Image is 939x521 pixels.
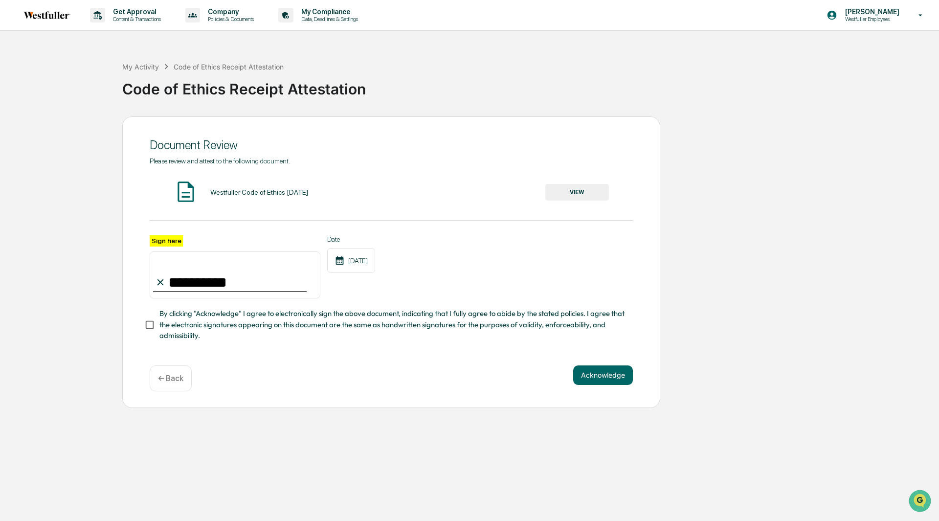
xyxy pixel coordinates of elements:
[174,63,284,71] div: Code of Ethics Receipt Attestation
[200,16,259,23] p: Policies & Documents
[71,124,79,132] div: 🗄️
[20,123,63,133] span: Preclearance
[327,248,375,273] div: [DATE]
[10,75,27,92] img: 1746055101610-c473b297-6a78-478c-a979-82029cc54cd1
[210,188,308,196] div: Westfuller Code of Ethics [DATE]
[105,8,166,16] p: Get Approval
[200,8,259,16] p: Company
[837,8,904,16] p: [PERSON_NAME]
[122,63,159,71] div: My Activity
[10,124,18,132] div: 🖐️
[97,166,118,173] span: Pylon
[174,180,198,204] img: Document Icon
[105,16,166,23] p: Content & Transactions
[6,119,67,137] a: 🖐️Preclearance
[158,374,183,383] p: ← Back
[33,75,160,85] div: Start new chat
[33,85,124,92] div: We're available if you need us!
[293,16,363,23] p: Data, Deadlines & Settings
[159,308,625,341] span: By clicking "Acknowledge" I agree to electronically sign the above document, indicating that I fu...
[166,78,178,90] button: Start new chat
[573,365,633,385] button: Acknowledge
[150,157,290,165] span: Please review and attest to the following document.
[10,21,178,36] p: How can we help?
[150,138,633,152] div: Document Review
[67,119,125,137] a: 🗄️Attestations
[327,235,375,243] label: Date
[150,235,183,247] label: Sign here
[23,11,70,19] img: logo
[6,138,66,156] a: 🔎Data Lookup
[293,8,363,16] p: My Compliance
[545,184,609,201] button: VIEW
[122,72,934,98] div: Code of Ethics Receipt Attestation
[10,143,18,151] div: 🔎
[837,16,904,23] p: Westfuller Employees
[20,142,62,152] span: Data Lookup
[908,489,934,515] iframe: Open customer support
[81,123,121,133] span: Attestations
[69,165,118,173] a: Powered byPylon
